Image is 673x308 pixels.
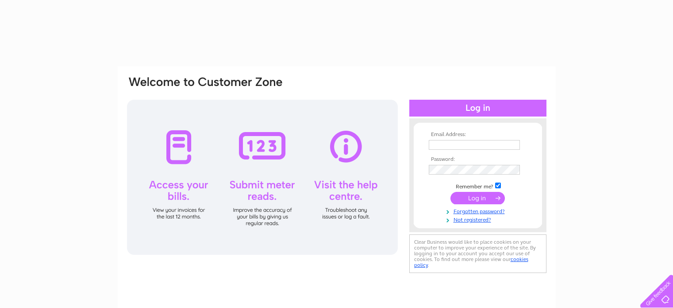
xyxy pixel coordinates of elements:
td: Remember me? [427,181,529,190]
th: Email Address: [427,132,529,138]
input: Submit [450,192,505,204]
a: cookies policy [414,256,528,268]
th: Password: [427,156,529,163]
div: Clear Business would like to place cookies on your computer to improve your experience of the sit... [409,234,546,273]
a: Not registered? [429,215,529,223]
a: Forgotten password? [429,207,529,215]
